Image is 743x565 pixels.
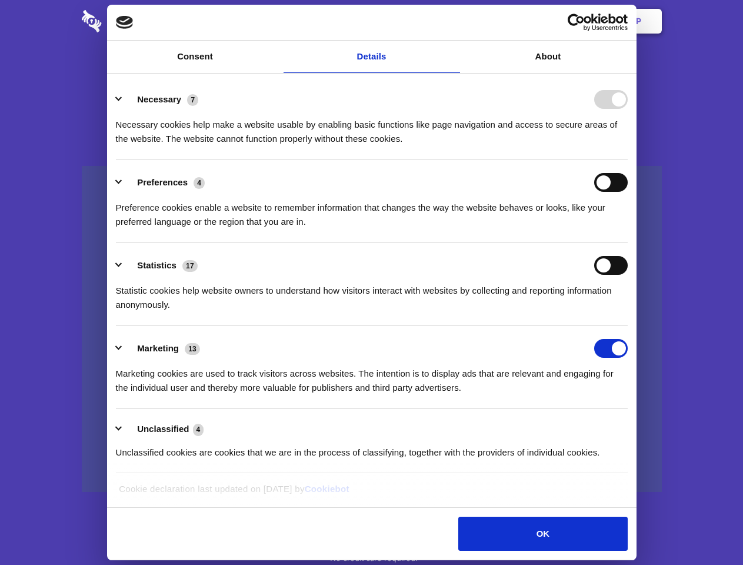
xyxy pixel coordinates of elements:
a: Wistia video thumbnail [82,166,662,493]
div: Statistic cookies help website owners to understand how visitors interact with websites by collec... [116,275,628,312]
img: logo [116,16,134,29]
span: 13 [185,343,200,355]
span: 4 [193,424,204,436]
span: 4 [194,177,205,189]
a: Details [284,41,460,73]
div: Unclassified cookies are cookies that we are in the process of classifying, together with the pro... [116,437,628,460]
button: Unclassified (4) [116,422,211,437]
label: Necessary [137,94,181,104]
div: Necessary cookies help make a website usable by enabling basic functions like page navigation and... [116,109,628,146]
button: OK [458,517,627,551]
button: Statistics (17) [116,256,205,275]
a: Cookiebot [305,484,349,494]
h1: Eliminate Slack Data Loss. [82,53,662,95]
h4: Auto-redaction of sensitive data, encrypted data sharing and self-destructing private chats. Shar... [82,107,662,146]
div: Preference cookies enable a website to remember information that changes the way the website beha... [116,192,628,229]
div: Cookie declaration last updated on [DATE] by [110,482,633,505]
img: logo-wordmark-white-trans-d4663122ce5f474addd5e946df7df03e33cb6a1c49d2221995e7729f52c070b2.svg [82,10,182,32]
span: 7 [187,94,198,106]
a: About [460,41,637,73]
span: 17 [182,260,198,272]
label: Statistics [137,260,176,270]
a: Contact [477,3,531,39]
a: Usercentrics Cookiebot - opens in a new window [525,14,628,31]
a: Consent [107,41,284,73]
button: Preferences (4) [116,173,212,192]
button: Necessary (7) [116,90,206,109]
label: Marketing [137,343,179,353]
iframe: Drift Widget Chat Controller [684,506,729,551]
label: Preferences [137,177,188,187]
div: Marketing cookies are used to track visitors across websites. The intention is to display ads tha... [116,358,628,395]
button: Marketing (13) [116,339,208,358]
a: Login [534,3,585,39]
a: Pricing [345,3,397,39]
